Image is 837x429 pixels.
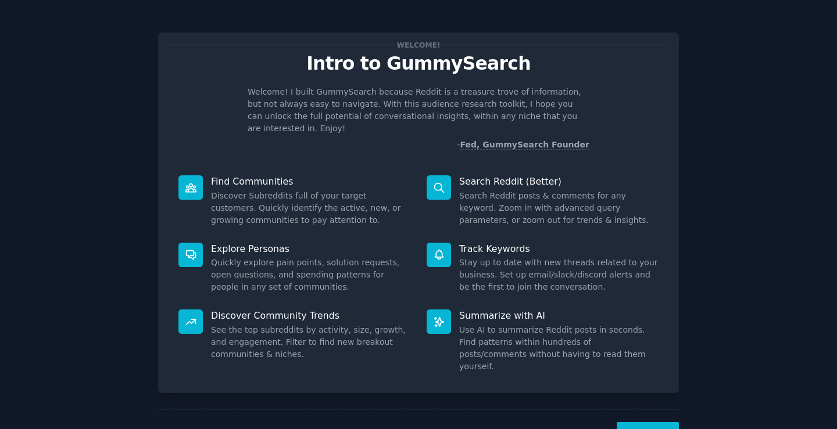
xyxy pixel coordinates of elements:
[459,309,659,322] p: Summarize with AI
[459,257,659,293] dd: Stay up to date with new threads related to your business. Set up email/slack/discord alerts and ...
[459,175,659,188] p: Search Reddit (Better)
[459,324,659,373] dd: Use AI to summarize Reddit posts in seconds. Find patterns within hundreds of posts/comments with...
[460,140,589,150] a: Fed, GummySearch Founder
[211,309,410,322] p: Discover Community Trends
[457,139,589,151] div: -
[248,86,589,135] p: Welcome! I built GummySearch because Reddit is a treasure trove of information, but not always ea...
[211,243,410,255] p: Explore Personas
[211,190,410,226] dd: Discover Subreddits full of your target customers. Quickly identify the active, new, or growing c...
[211,324,410,360] dd: See the top subreddits by activity, size, growth, and engagement. Filter to find new breakout com...
[211,257,410,293] dd: Quickly explore pain points, solution requests, open questions, and spending patterns for people ...
[395,39,442,51] span: Welcome!
[170,53,667,74] p: Intro to GummySearch
[459,190,659,226] dd: Search Reddit posts & comments for any keyword. Zoom in with advanced query parameters, or zoom o...
[459,243,659,255] p: Track Keywords
[211,175,410,188] p: Find Communities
